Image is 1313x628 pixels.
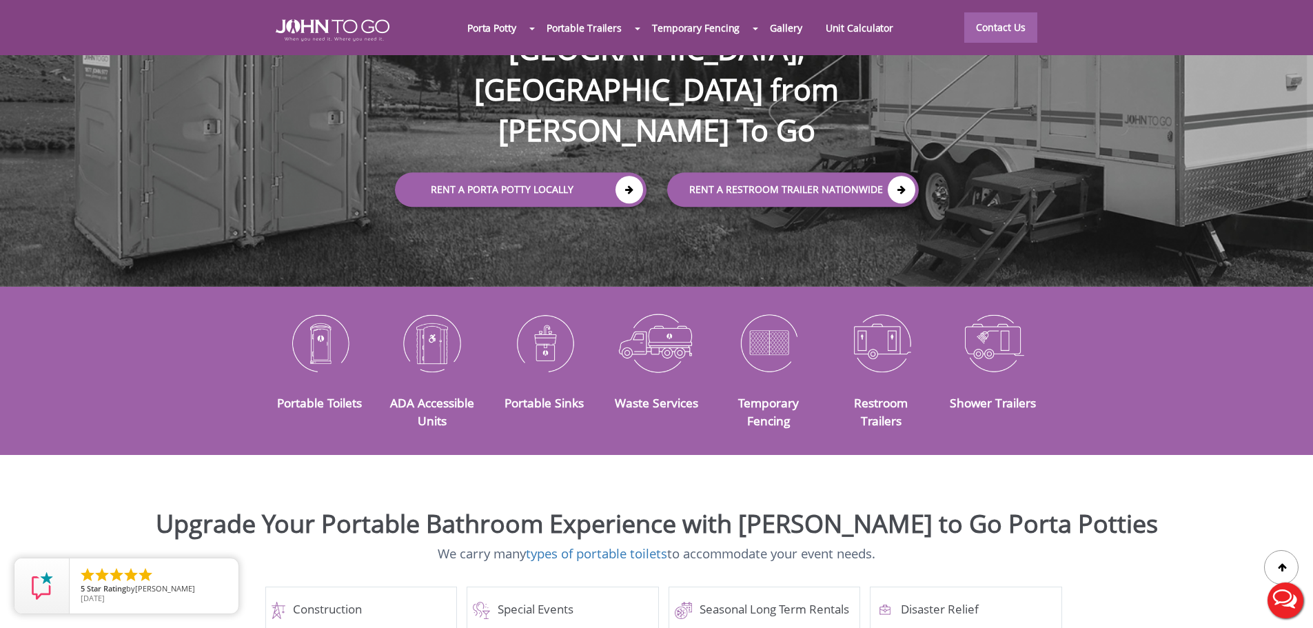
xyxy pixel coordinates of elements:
a: Portable Trailers [535,13,633,43]
a: rent a RESTROOM TRAILER Nationwide [667,172,919,207]
img: JOHN to go [276,19,389,41]
span: [DATE] [81,593,105,603]
a: Temporary Fencing [738,394,799,429]
a: Gallery [758,13,813,43]
li:  [94,567,110,583]
a: types of portable toilets [526,545,667,562]
h4: Disaster Relief [876,602,1055,619]
img: Review Rating [28,572,56,600]
img: ADA-Accessible-Units-icon_N.png [386,307,478,378]
li:  [123,567,139,583]
a: Temporary Fencing [640,13,751,43]
span: by [81,585,227,594]
a: Contact Us [964,12,1037,43]
li:  [137,567,154,583]
a: Waste Services [615,394,698,411]
a: Unit Calculator [814,13,906,43]
p: We carry many to accommodate your event needs. [10,545,1303,563]
img: Portable-Toilets-icon_N.png [274,307,366,378]
a: ADA Accessible Units [390,394,474,429]
a: Porta Potty [456,13,528,43]
h2: Upgrade Your Portable Bathroom Experience with [PERSON_NAME] to Go Porta Potties [10,510,1303,538]
li:  [79,567,96,583]
span: 5 [81,583,85,594]
span: [PERSON_NAME] [135,583,195,594]
a: Special Events [473,602,652,619]
a: Portable Sinks [505,394,584,411]
img: Waste-Services-icon_N.png [611,307,702,378]
img: Shower-Trailers-icon_N.png [948,307,1039,378]
button: Live Chat [1258,573,1313,628]
img: Portable-Sinks-icon_N.png [498,307,590,378]
span: Star Rating [87,583,126,594]
a: Construction [272,602,451,619]
a: Portable Toilets [277,394,362,411]
a: Seasonal Long Term Rentals [675,602,854,619]
li:  [108,567,125,583]
img: Restroom-Trailers-icon_N.png [835,307,927,378]
a: Restroom Trailers [854,394,908,429]
img: Temporary-Fencing-cion_N.png [723,307,815,378]
a: Shower Trailers [950,394,1036,411]
a: Rent a Porta Potty Locally [395,172,647,207]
